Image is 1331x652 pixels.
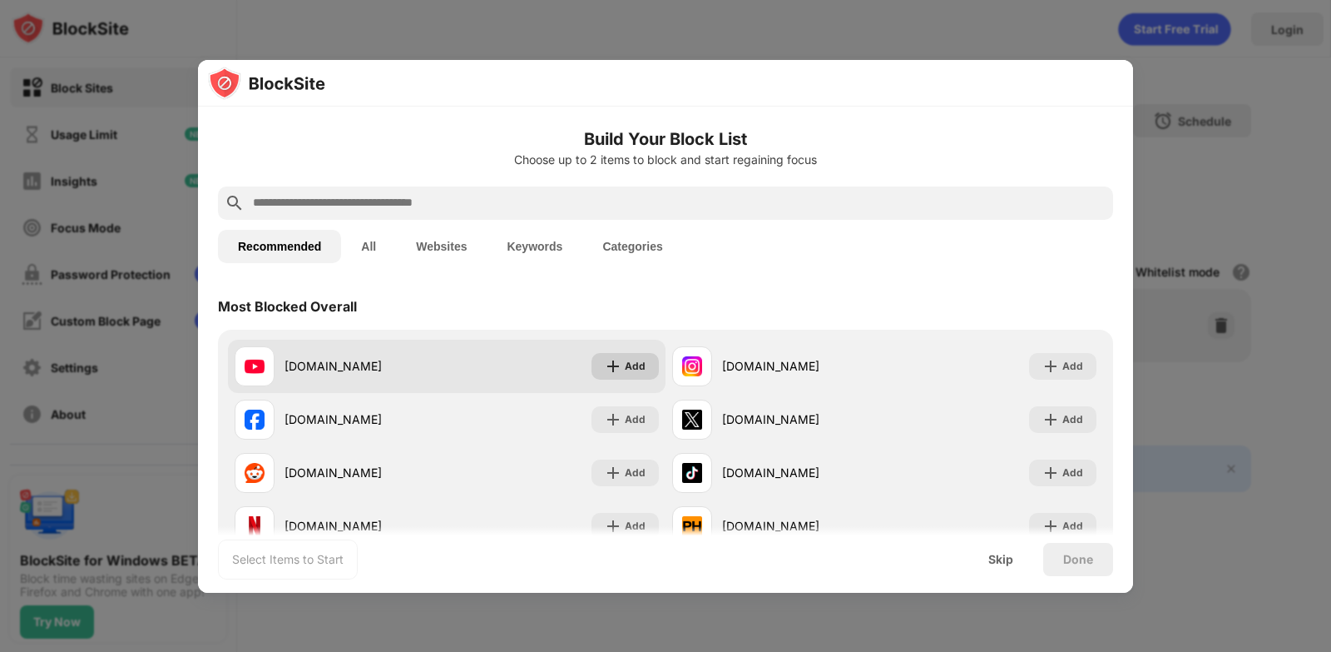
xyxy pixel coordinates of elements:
[625,358,646,375] div: Add
[1063,553,1093,566] div: Done
[682,516,702,536] img: favicons
[625,411,646,428] div: Add
[245,356,265,376] img: favicons
[218,298,357,315] div: Most Blocked Overall
[285,357,447,375] div: [DOMAIN_NAME]
[218,153,1113,167] div: Choose up to 2 items to block and start regaining focus
[341,230,396,263] button: All
[208,67,325,100] img: logo-blocksite.svg
[396,230,487,263] button: Websites
[682,463,702,483] img: favicons
[1062,358,1083,375] div: Add
[245,463,265,483] img: favicons
[625,465,646,481] div: Add
[1062,465,1083,481] div: Add
[225,193,245,213] img: search.svg
[1062,518,1083,535] div: Add
[722,357,884,375] div: [DOMAIN_NAME]
[1062,411,1083,428] div: Add
[285,517,447,535] div: [DOMAIN_NAME]
[988,553,1013,566] div: Skip
[232,551,344,568] div: Select Items to Start
[582,230,682,263] button: Categories
[722,411,884,428] div: [DOMAIN_NAME]
[285,411,447,428] div: [DOMAIN_NAME]
[245,516,265,536] img: favicons
[487,230,582,263] button: Keywords
[722,464,884,481] div: [DOMAIN_NAME]
[218,127,1113,152] h6: Build Your Block List
[245,410,265,430] img: favicons
[218,230,341,263] button: Recommended
[625,518,646,535] div: Add
[682,356,702,376] img: favicons
[682,410,702,430] img: favicons
[285,464,447,481] div: [DOMAIN_NAME]
[722,517,884,535] div: [DOMAIN_NAME]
